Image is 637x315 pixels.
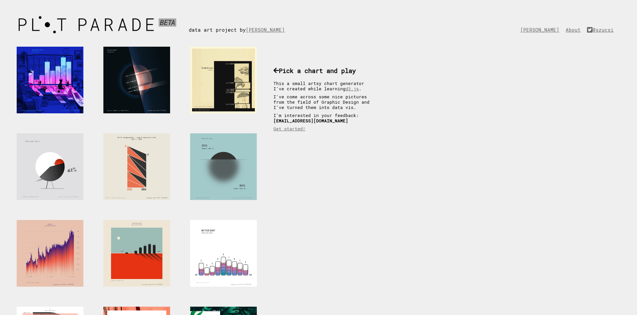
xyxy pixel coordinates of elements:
[346,86,359,91] a: d3.js
[273,66,377,75] h3: Pick a chart and play
[273,94,377,110] p: I've come across some nice pictures from the field of Graphic Design and I've turned them into da...
[273,126,305,131] a: Get started!
[520,27,563,33] a: [PERSON_NAME]
[246,27,288,33] a: [PERSON_NAME]
[587,27,617,33] a: @szucsi
[273,118,348,123] b: [EMAIL_ADDRESS][DOMAIN_NAME]
[273,81,377,91] p: This a small artsy chart generator I've created while learning .
[273,113,377,123] p: I'm interested in your feedback:
[189,13,295,33] div: data art project by
[566,27,584,33] a: About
